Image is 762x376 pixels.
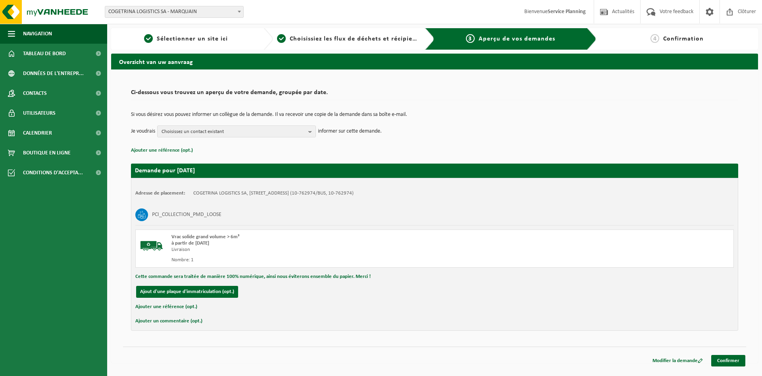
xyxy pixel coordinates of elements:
[23,143,71,163] span: Boutique en ligne
[548,9,586,15] strong: Service Planning
[290,36,422,42] span: Choisissiez les flux de déchets et récipients
[277,34,286,43] span: 2
[23,123,52,143] span: Calendrier
[135,272,371,282] button: Cette commande sera traitée de manière 100% numérique, ainsi nous éviterons ensemble du papier. M...
[23,83,47,103] span: Contacts
[135,168,195,174] strong: Demande pour [DATE]
[23,103,56,123] span: Utilisateurs
[171,234,239,239] span: Vrac solide grand volume > 6m³
[318,125,382,137] p: informer sur cette demande.
[23,64,84,83] span: Données de l'entrepr...
[152,208,221,221] h3: PCI_COLLECTION_PMD_LOOSE
[131,89,738,100] h2: Ci-dessous vous trouvez un aperçu de votre demande, groupée par date.
[466,34,475,43] span: 3
[135,316,202,326] button: Ajouter un commentaire (opt.)
[193,190,354,197] td: COGETRINA LOGISTICS SA, [STREET_ADDRESS] (10-762974/BUS, 10-762974)
[157,36,228,42] span: Sélectionner un site ici
[140,234,164,258] img: BL-SO-LV.png
[131,112,738,118] p: Si vous désirez vous pouvez informer un collègue de la demande. Il va recevoir une copie de la de...
[171,257,466,263] div: Nombre: 1
[105,6,243,17] span: COGETRINA LOGISTICS SA - MARQUAIN
[144,34,153,43] span: 1
[115,34,257,44] a: 1Sélectionner un site ici
[135,191,185,196] strong: Adresse de placement:
[23,163,83,183] span: Conditions d'accepta...
[131,145,193,156] button: Ajouter une référence (opt.)
[171,241,209,246] strong: à partir de [DATE]
[131,125,155,137] p: Je voudrais
[23,44,66,64] span: Tableau de bord
[105,6,244,18] span: COGETRINA LOGISTICS SA - MARQUAIN
[650,34,659,43] span: 4
[111,54,758,69] h2: Overzicht van uw aanvraag
[162,126,305,138] span: Choisissez un contact existant
[479,36,555,42] span: Aperçu de vos demandes
[647,355,709,366] a: Modifier la demande
[171,247,466,253] div: Livraison
[711,355,745,366] a: Confirmer
[663,36,704,42] span: Confirmation
[23,24,52,44] span: Navigation
[157,125,316,137] button: Choisissez un contact existant
[135,302,197,312] button: Ajouter une référence (opt.)
[4,359,133,376] iframe: chat widget
[136,286,238,298] button: Ajout d'une plaque d'immatriculation (opt.)
[277,34,419,44] a: 2Choisissiez les flux de déchets et récipients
